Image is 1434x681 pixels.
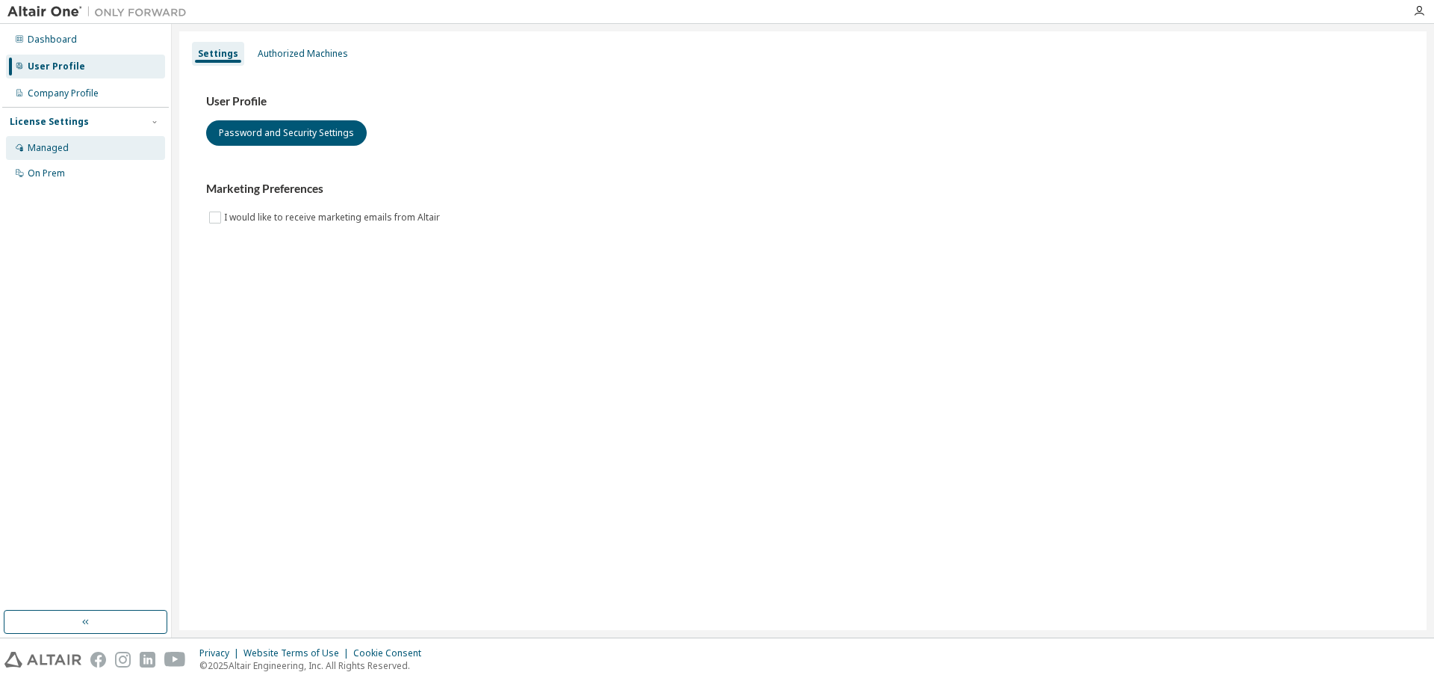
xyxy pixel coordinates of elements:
img: Altair One [7,4,194,19]
div: Cookie Consent [353,647,430,659]
img: linkedin.svg [140,652,155,668]
div: Dashboard [28,34,77,46]
div: User Profile [28,61,85,73]
div: Authorized Machines [258,48,348,60]
div: Website Terms of Use [243,647,353,659]
h3: Marketing Preferences [206,182,1400,197]
div: License Settings [10,116,89,128]
div: Company Profile [28,87,99,99]
button: Password and Security Settings [206,120,367,146]
img: instagram.svg [115,652,131,668]
img: facebook.svg [90,652,106,668]
div: Managed [28,142,69,154]
div: Settings [198,48,238,60]
p: © 2025 Altair Engineering, Inc. All Rights Reserved. [199,659,430,672]
h3: User Profile [206,94,1400,109]
label: I would like to receive marketing emails from Altair [224,209,443,227]
img: youtube.svg [164,652,186,668]
img: altair_logo.svg [4,652,81,668]
div: On Prem [28,167,65,179]
div: Privacy [199,647,243,659]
